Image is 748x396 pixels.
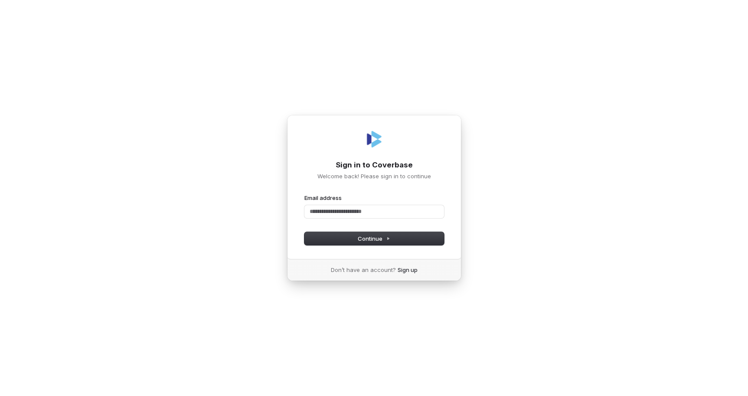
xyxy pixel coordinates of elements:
a: Sign up [398,266,418,274]
p: Welcome back! Please sign in to continue [304,172,444,180]
span: Don’t have an account? [331,266,396,274]
button: Continue [304,232,444,245]
span: Continue [358,235,390,242]
label: Email address [304,194,342,202]
img: Coverbase [364,129,385,150]
h1: Sign in to Coverbase [304,160,444,170]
